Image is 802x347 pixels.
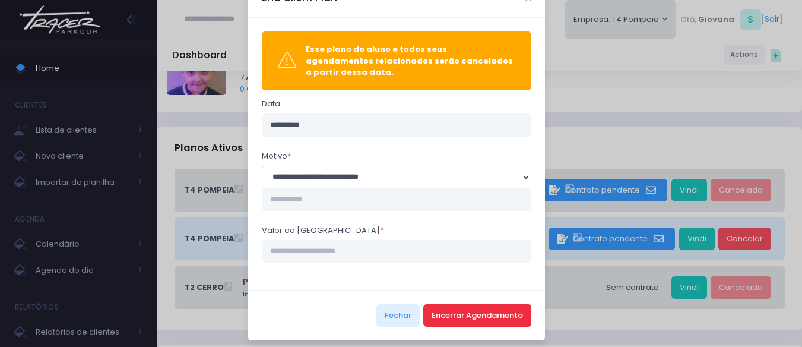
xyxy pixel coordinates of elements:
div: Esse plano do aluno e todos seus agendamentos relacionados serão cancelados a partir dessa data. [306,43,515,78]
label: Valor do [GEOGRAPHIC_DATA] [262,225,383,236]
button: Fechar [376,304,420,327]
button: Encerrar Agendamento [423,304,531,327]
label: Data [262,98,280,110]
label: Motivo [262,150,291,162]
